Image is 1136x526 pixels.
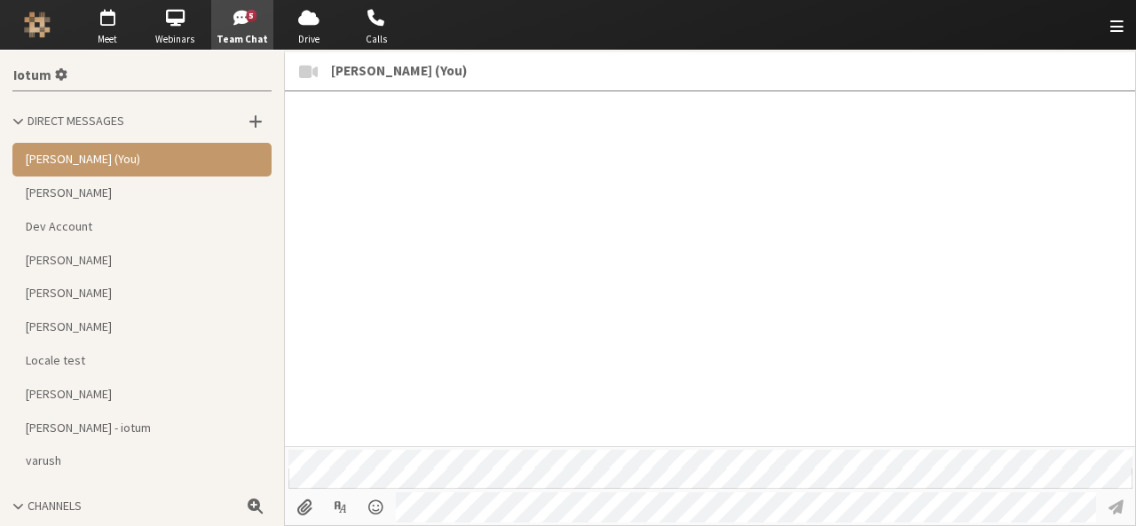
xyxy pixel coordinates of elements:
span: Team Chat [211,32,273,47]
span: Calls [345,32,407,47]
span: Drive [278,32,340,47]
span: Iotum [13,68,51,83]
button: [PERSON_NAME] - iotum [12,411,272,444]
button: Locale test [12,344,272,378]
button: [PERSON_NAME] (You) [12,143,272,177]
button: Dev Account [12,209,272,243]
button: varush [12,444,272,478]
button: Open menu [360,492,393,522]
span: Meet [76,32,138,47]
span: Channels [28,498,82,514]
span: [PERSON_NAME] (You) [331,60,467,81]
button: [PERSON_NAME] [12,243,272,277]
div: 5 [246,10,257,22]
button: Start a meeting [289,51,327,90]
span: Direct Messages [28,113,124,129]
button: [PERSON_NAME] [12,277,272,310]
button: Send message [1100,492,1132,522]
button: [PERSON_NAME] [12,310,272,344]
img: Iotum [24,12,51,38]
button: [PERSON_NAME] [12,177,272,210]
button: Settings [6,57,74,90]
button: Show formatting [324,492,357,522]
button: [PERSON_NAME] [12,377,272,411]
span: Webinars [144,32,206,47]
